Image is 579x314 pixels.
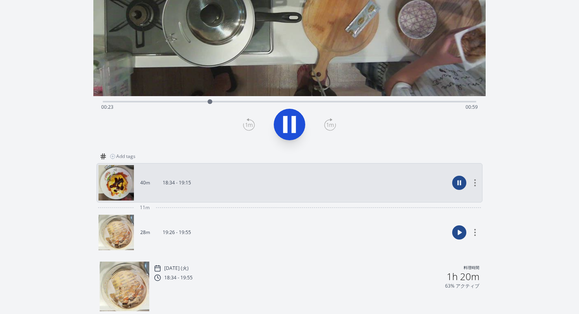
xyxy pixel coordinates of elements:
[98,215,134,250] img: 250909102742_thumb.jpeg
[445,283,479,289] p: 63% アクティブ
[447,272,479,281] h2: 1h 20m
[101,104,113,110] span: 00:23
[107,150,139,163] button: Add tags
[140,180,150,186] p: 40m
[116,153,135,160] span: Add tags
[98,165,134,201] img: 250909093535_thumb.jpeg
[464,265,479,272] p: 料理時間
[163,229,191,236] p: 19:26 - 19:55
[140,229,150,236] p: 28m
[100,262,149,311] img: 250909102742_thumb.jpeg
[163,180,191,186] p: 18:34 - 19:15
[164,275,193,281] p: 18:34 - 19:55
[140,204,150,211] span: 11m
[466,104,478,110] span: 00:59
[164,265,189,271] p: [DATE] (火)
